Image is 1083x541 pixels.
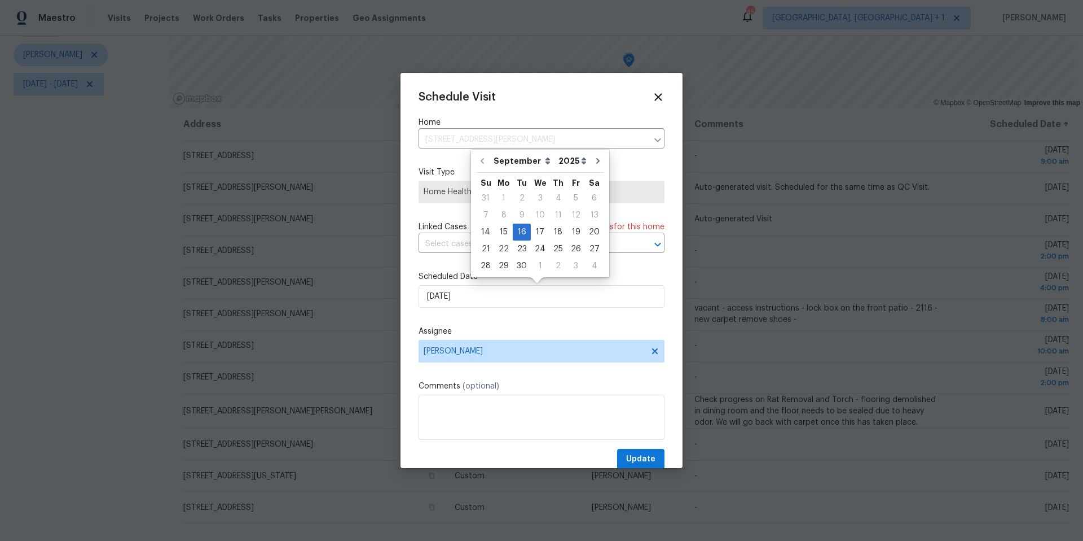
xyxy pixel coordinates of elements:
[419,91,496,103] span: Schedule Visit
[567,241,585,258] div: Fri Sep 26 2025
[585,190,604,207] div: Sat Sep 06 2025
[531,224,549,241] div: Wed Sep 17 2025
[513,190,531,206] div: 2
[567,224,585,240] div: 19
[513,224,531,240] div: 16
[556,152,589,169] select: Year
[419,131,648,149] input: Enter in an address
[495,207,513,223] div: 8
[652,91,664,103] span: Close
[495,241,513,257] div: 22
[534,179,547,187] abbr: Wednesday
[531,207,549,224] div: Wed Sep 10 2025
[626,452,655,466] span: Update
[495,258,513,274] div: 29
[481,179,491,187] abbr: Sunday
[477,241,495,257] div: 21
[572,179,580,187] abbr: Friday
[419,285,664,308] input: M/D/YYYY
[549,258,567,274] div: Thu Oct 02 2025
[549,190,567,206] div: 4
[477,258,495,274] div: 28
[491,152,556,169] select: Month
[585,207,604,223] div: 13
[517,179,527,187] abbr: Tuesday
[531,241,549,257] div: 24
[531,241,549,258] div: Wed Sep 24 2025
[617,449,664,470] button: Update
[498,179,510,187] abbr: Monday
[477,207,495,223] div: 7
[567,224,585,241] div: Fri Sep 19 2025
[531,190,549,206] div: 3
[477,190,495,207] div: Sun Aug 31 2025
[567,258,585,274] div: Fri Oct 03 2025
[567,207,585,223] div: 12
[477,258,495,274] div: Sun Sep 28 2025
[585,224,604,240] div: 20
[531,207,549,223] div: 10
[419,117,664,128] label: Home
[531,258,549,274] div: Wed Oct 01 2025
[585,258,604,274] div: Sat Oct 04 2025
[549,258,567,274] div: 2
[549,224,567,241] div: Thu Sep 18 2025
[477,241,495,258] div: Sun Sep 21 2025
[513,258,531,274] div: 30
[589,179,600,187] abbr: Saturday
[419,326,664,337] label: Assignee
[567,207,585,224] div: Fri Sep 12 2025
[585,241,604,258] div: Sat Sep 27 2025
[549,207,567,224] div: Thu Sep 11 2025
[531,224,549,240] div: 17
[474,150,491,172] button: Go to previous month
[463,382,499,390] span: (optional)
[477,207,495,224] div: Sun Sep 07 2025
[419,221,467,233] span: Linked Cases
[495,258,513,274] div: Mon Sep 29 2025
[477,224,495,240] div: 14
[419,167,664,178] label: Visit Type
[585,258,604,274] div: 4
[513,224,531,241] div: Tue Sep 16 2025
[513,207,531,223] div: 9
[513,241,531,257] div: 23
[419,381,664,392] label: Comments
[585,241,604,257] div: 27
[477,224,495,241] div: Sun Sep 14 2025
[513,241,531,258] div: Tue Sep 23 2025
[495,224,513,241] div: Mon Sep 15 2025
[553,179,563,187] abbr: Thursday
[513,258,531,274] div: Tue Sep 30 2025
[549,241,567,257] div: 25
[589,150,606,172] button: Go to next month
[549,224,567,240] div: 18
[513,207,531,224] div: Tue Sep 09 2025
[567,190,585,207] div: Fri Sep 05 2025
[495,190,513,207] div: Mon Sep 01 2025
[549,241,567,258] div: Thu Sep 25 2025
[531,258,549,274] div: 1
[495,190,513,206] div: 1
[585,190,604,206] div: 6
[513,190,531,207] div: Tue Sep 02 2025
[419,235,633,253] input: Select cases
[650,237,666,252] button: Open
[531,190,549,207] div: Wed Sep 03 2025
[495,207,513,224] div: Mon Sep 08 2025
[567,258,585,274] div: 3
[549,207,567,223] div: 11
[424,186,659,198] span: Home Health Checkup
[419,271,664,282] label: Scheduled Date
[549,190,567,207] div: Thu Sep 04 2025
[495,241,513,258] div: Mon Sep 22 2025
[424,347,645,356] span: [PERSON_NAME]
[567,241,585,257] div: 26
[495,224,513,240] div: 15
[477,190,495,206] div: 31
[585,224,604,241] div: Sat Sep 20 2025
[585,207,604,224] div: Sat Sep 13 2025
[567,190,585,206] div: 5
